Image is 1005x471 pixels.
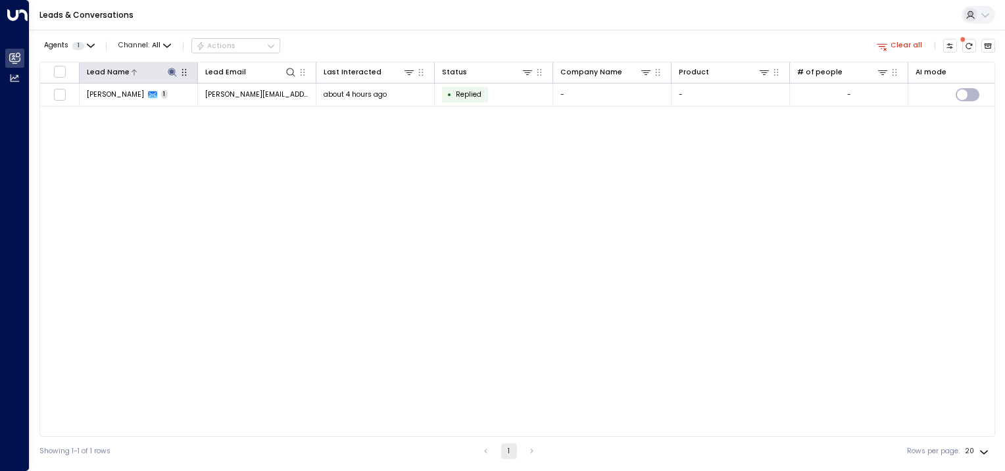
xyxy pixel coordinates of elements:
div: Product [679,66,771,78]
button: Channel:All [114,39,175,53]
div: Showing 1-1 of 1 rows [39,446,110,457]
button: Agents1 [39,39,98,53]
div: Status [442,66,534,78]
div: Last Interacted [324,66,416,78]
div: • [447,86,452,103]
span: Replied [456,89,481,99]
span: Channel: [114,39,175,53]
div: Lead Name [87,66,130,78]
label: Rows per page: [907,446,960,457]
div: Lead Email [205,66,297,78]
div: AI mode [916,66,946,78]
div: 20 [965,443,991,459]
button: Clear all [873,39,927,53]
span: Agents [44,42,68,49]
a: Leads & Conversations [39,9,134,20]
span: 1 [161,90,168,99]
button: Customize [943,39,958,53]
div: Actions [196,41,236,51]
div: Lead Name [87,66,179,78]
div: Last Interacted [324,66,381,78]
div: Company Name [560,66,622,78]
div: Status [442,66,467,78]
div: # of people [797,66,889,78]
span: All [152,41,160,49]
div: Button group with a nested menu [191,38,280,54]
div: Lead Email [205,66,246,78]
div: Company Name [560,66,652,78]
button: Actions [191,38,280,54]
span: Toggle select all [53,65,66,78]
td: - [553,84,672,107]
span: There are new threads available. Refresh the grid to view the latest updates. [962,39,977,53]
div: - [847,89,851,99]
td: - [672,84,790,107]
span: 1 [72,42,84,50]
div: # of people [797,66,843,78]
span: Toggle select row [53,88,66,101]
button: page 1 [501,443,517,459]
span: about 4 hours ago [324,89,387,99]
span: rikki@javitchlaw.com [205,89,309,99]
nav: pagination navigation [478,443,541,459]
button: Archived Leads [981,39,996,53]
span: Rikki Javitch [87,89,144,99]
div: Product [679,66,709,78]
